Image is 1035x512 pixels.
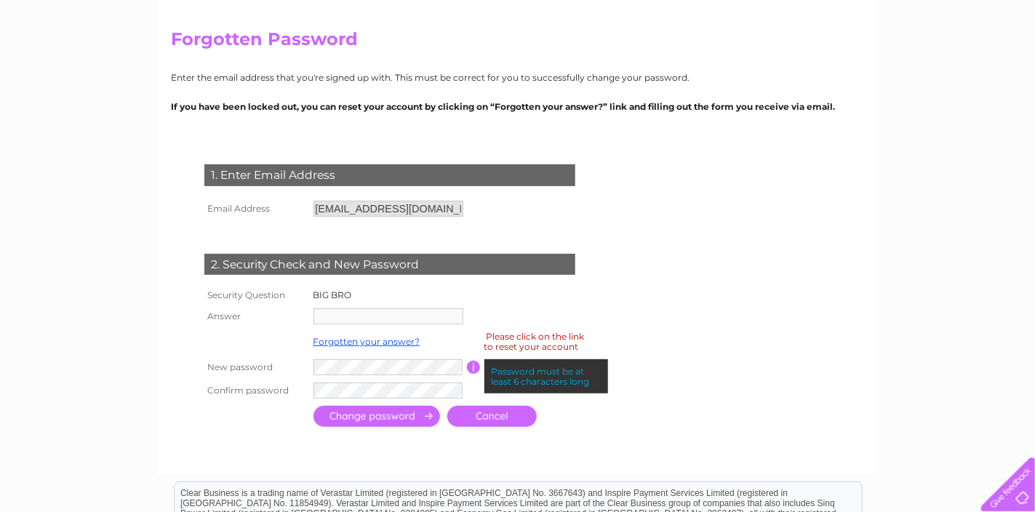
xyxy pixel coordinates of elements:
[201,305,310,328] th: Answer
[204,164,575,186] div: 1. Enter Email Address
[868,62,900,73] a: Energy
[36,38,111,82] img: logo.png
[484,359,608,394] div: Password must be at least 6 characters long
[831,62,859,73] a: Water
[313,336,420,347] a: Forgotten your answer?
[204,254,575,276] div: 2. Security Check and New Password
[761,7,861,25] a: 0333 014 3131
[467,361,481,374] input: Information
[201,379,310,402] th: Confirm password
[201,356,310,379] th: New password
[484,329,585,354] div: Please click on the link to reset your account
[908,62,952,73] a: Telecoms
[172,29,864,57] h2: Forgotten Password
[961,62,982,73] a: Blog
[201,286,310,305] th: Security Question
[313,406,440,427] input: Submit
[172,71,864,84] p: Enter the email address that you're signed up with. This must be correct for you to successfully ...
[201,197,310,220] th: Email Address
[313,289,352,300] label: BIG BRO
[172,100,864,113] p: If you have been locked out, you can reset your account by clicking on “Forgotten your answer?” l...
[447,406,537,427] a: Cancel
[991,62,1026,73] a: Contact
[175,8,862,71] div: Clear Business is a trading name of Verastar Limited (registered in [GEOGRAPHIC_DATA] No. 3667643...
